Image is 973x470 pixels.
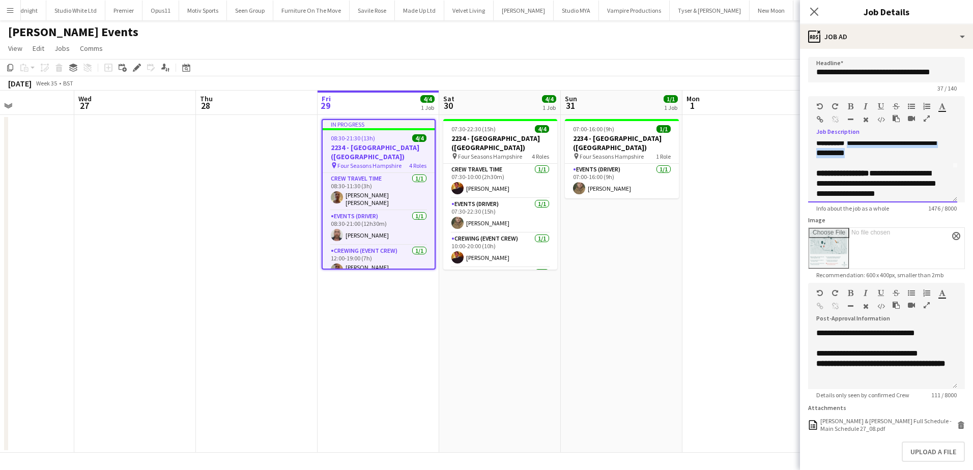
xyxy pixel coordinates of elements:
button: Studio White Ltd [46,1,105,20]
span: Sat [443,94,454,103]
app-job-card: 07:30-22:30 (15h)4/42234 - [GEOGRAPHIC_DATA] ([GEOGRAPHIC_DATA]) Four Seasons Hampshire4 RolesCre... [443,119,557,270]
button: Redo [832,289,839,297]
span: 4 Roles [409,162,426,169]
div: 1 Job [664,104,677,111]
button: Strikethrough [893,102,900,110]
button: Insert Link [816,115,823,124]
span: Edit [33,44,44,53]
span: 1476 / 8000 [920,204,965,212]
span: 08:30-21:30 (13h) [331,134,375,142]
button: Text Color [938,102,946,110]
app-job-card: In progress08:30-21:30 (13h)4/42234 - [GEOGRAPHIC_DATA] ([GEOGRAPHIC_DATA]) Four Seasons Hampshir... [322,119,436,270]
span: 4/4 [412,134,426,142]
button: Underline [877,289,884,297]
span: Jobs [54,44,70,53]
button: Ordered List [923,289,930,297]
button: Seen Group [227,1,273,20]
app-card-role: Crew Travel Time1/1 [443,268,557,302]
app-card-role: Events (Driver)1/108:30-21:00 (12h30m)[PERSON_NAME] [323,211,435,245]
button: Undo [816,102,823,110]
div: 07:00-16:00 (9h)1/12234 - [GEOGRAPHIC_DATA] ([GEOGRAPHIC_DATA]) Four Seasons Hampshire1 RoleEvent... [565,119,679,198]
button: Clear Formatting [862,302,869,310]
button: Italic [862,289,869,297]
span: 1/1 [664,95,678,103]
button: Undo [816,289,823,297]
span: Week 35 [34,79,59,87]
a: Jobs [50,42,74,55]
button: Horizontal Line [847,302,854,310]
span: Four Seasons Hampshire [337,162,402,169]
button: [PERSON_NAME] [494,1,554,20]
span: Thu [200,94,213,103]
h3: 2234 - [GEOGRAPHIC_DATA] ([GEOGRAPHIC_DATA]) [323,143,435,161]
span: Four Seasons Hampshire [580,153,644,160]
button: Horizontal Line [847,115,854,124]
span: 1 [685,100,700,111]
button: Bold [847,102,854,110]
span: 31 [563,100,577,111]
button: HTML Code [877,302,884,310]
button: Unordered List [908,289,915,297]
span: 1 Role [656,153,671,160]
span: Details only seen by confirmed Crew [808,391,918,399]
span: 30 [442,100,454,111]
a: View [4,42,26,55]
button: Tyser & [PERSON_NAME] [670,1,750,20]
app-card-role: Crew Travel Time1/108:30-11:30 (3h)[PERSON_NAME] [PERSON_NAME] [323,173,435,211]
button: Goodnight [2,1,46,20]
a: Comms [76,42,107,55]
div: In progress [323,120,435,128]
span: Wed [78,94,92,103]
h3: Job Details [800,5,973,18]
div: [DATE] [8,78,32,89]
span: 07:30-22:30 (15h) [451,125,496,133]
button: Elysium Event Planning [793,1,871,20]
span: Info about the job as a whole [808,204,897,212]
span: 27 [77,100,92,111]
button: Motiv Sports [179,1,227,20]
button: Paste as plain text [893,114,900,123]
button: Insert video [908,114,915,123]
div: Jack & Dylan Full Schedule - Main Schedule 27_08.pdf [820,417,955,432]
button: Unordered List [908,102,915,110]
span: Sun [565,94,577,103]
h1: [PERSON_NAME] Events [8,24,138,40]
div: 1 Job [542,104,556,111]
button: Clear Formatting [862,115,869,124]
app-card-role: Crewing (Event Crew)1/112:00-19:00 (7h)[PERSON_NAME] [PERSON_NAME] [323,245,435,283]
button: Fullscreen [923,301,930,309]
button: Savile Rose [350,1,395,20]
button: Furniture On The Move [273,1,350,20]
button: Made Up Ltd [395,1,444,20]
span: 4/4 [535,125,549,133]
span: 29 [320,100,331,111]
button: Redo [832,102,839,110]
span: 4/4 [542,95,556,103]
app-card-role: Crew Travel Time1/107:30-10:00 (2h30m)[PERSON_NAME] [443,164,557,198]
a: Edit [28,42,48,55]
span: 4 Roles [532,153,549,160]
button: Opus11 [142,1,179,20]
label: Attachments [808,404,846,412]
span: Comms [80,44,103,53]
span: Mon [686,94,700,103]
span: 1/1 [656,125,671,133]
span: Fri [322,94,331,103]
span: 07:00-16:00 (9h) [573,125,614,133]
button: Velvet Living [444,1,494,20]
button: New Moon [750,1,793,20]
button: Strikethrough [893,289,900,297]
button: Ordered List [923,102,930,110]
button: Premier [105,1,142,20]
button: Upload a file [902,442,965,462]
button: Insert video [908,301,915,309]
span: 28 [198,100,213,111]
span: 111 / 8000 [923,391,965,399]
button: Text Color [938,289,946,297]
span: Four Seasons Hampshire [458,153,522,160]
h3: 2234 - [GEOGRAPHIC_DATA] ([GEOGRAPHIC_DATA]) [443,134,557,152]
span: 4/4 [420,95,435,103]
button: Paste as plain text [893,301,900,309]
